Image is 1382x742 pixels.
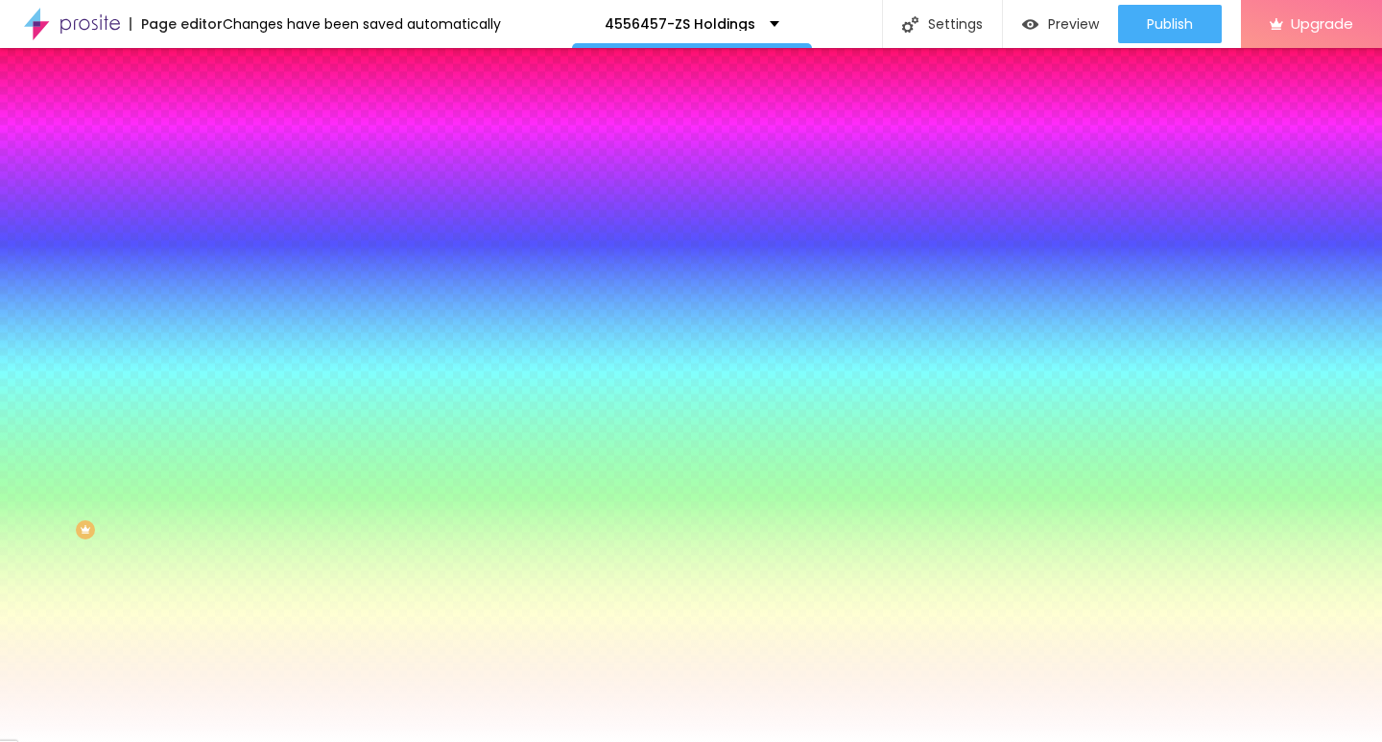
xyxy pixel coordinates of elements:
[605,17,755,31] p: 4556457-ZS Holdings
[1048,16,1099,32] span: Preview
[1022,16,1038,33] img: view-1.svg
[130,17,223,31] div: Page editor
[1147,16,1193,32] span: Publish
[223,17,501,31] div: Changes have been saved automatically
[1118,5,1222,43] button: Publish
[902,16,918,33] img: Icone
[1291,15,1353,32] span: Upgrade
[1003,5,1118,43] button: Preview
